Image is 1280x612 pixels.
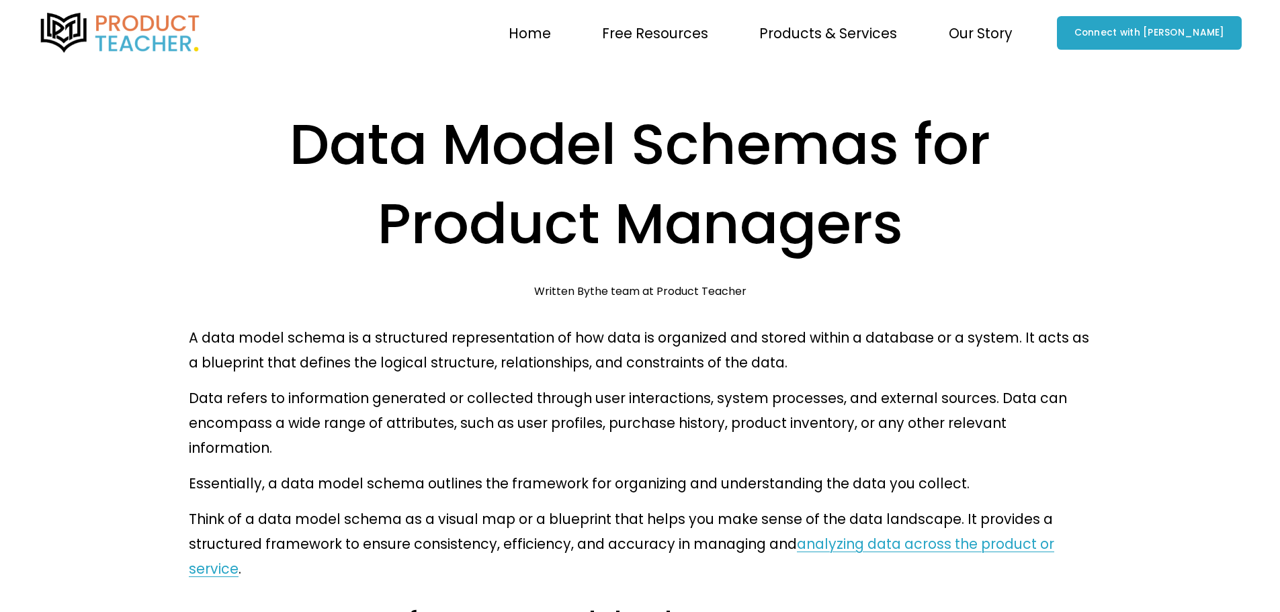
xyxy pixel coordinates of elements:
[949,19,1013,46] a: folder dropdown
[590,283,746,299] a: the team at Product Teacher
[189,386,1091,460] p: Data refers to information generated or collected through user interactions, system processes, an...
[189,507,1091,581] p: Think of a data model schema as a visual map or a blueprint that helps you make sense of the data...
[602,21,708,46] span: Free Resources
[534,285,746,298] div: Written By
[602,19,708,46] a: folder dropdown
[189,325,1091,375] p: A data model schema is a structured representation of how data is organized and stored within a d...
[1057,16,1242,50] a: Connect with [PERSON_NAME]
[189,105,1091,264] h1: Data Model Schemas for Product Managers
[759,21,897,46] span: Products & Services
[189,471,1091,496] p: Essentially, a data model schema outlines the framework for organizing and understanding the data...
[509,19,551,46] a: Home
[759,19,897,46] a: folder dropdown
[949,21,1013,46] span: Our Story
[38,13,202,53] img: Product Teacher
[189,534,1054,578] a: analyzing data across the product or service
